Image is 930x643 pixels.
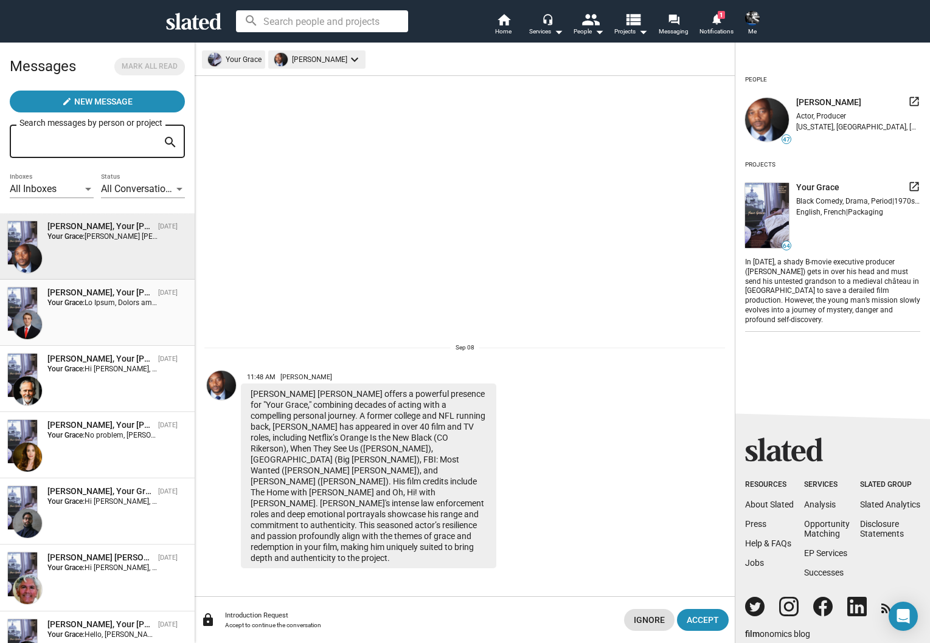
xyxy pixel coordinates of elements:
div: [US_STATE], [GEOGRAPHIC_DATA], [GEOGRAPHIC_DATA] [796,123,920,131]
a: DisclosureStatements [860,519,904,538]
button: Mark all read [114,58,185,75]
button: Projects [610,12,653,39]
a: Slated Analytics [860,500,920,509]
a: Successes [804,568,844,577]
strong: Your Grace: [47,365,85,373]
mat-icon: notifications [710,13,722,24]
strong: Your Grace: [47,431,85,439]
span: | [892,197,894,205]
span: New Message [74,91,133,112]
div: Open Intercom Messenger [889,602,918,631]
a: Help & FAQs [745,538,791,548]
span: | [846,208,848,216]
a: filmonomics blog [745,619,810,640]
img: undefined [745,183,789,248]
span: English, French [796,208,846,216]
img: Eric Jenkins [13,376,42,405]
img: Your Grace [8,552,37,596]
span: Accept [687,609,719,631]
mat-icon: launch [908,95,920,108]
div: Resources [745,480,794,490]
mat-icon: lock [201,613,215,627]
button: Services [525,12,567,39]
span: All Inboxes [10,183,57,194]
strong: Your Grace: [47,563,85,572]
mat-icon: search [163,133,178,152]
a: Messaging [653,12,695,39]
span: Projects [614,24,648,39]
img: Your Grace [8,221,37,264]
div: Introduction Request [225,611,614,619]
a: EP Services [804,548,847,558]
div: Poya Shohani, Your Grace [47,486,153,497]
img: Your Grace [8,420,37,463]
a: Jobs [745,558,764,568]
div: Accept to continue the conversation [225,622,614,628]
div: [PERSON_NAME] [PERSON_NAME] offers a powerful presence for "Your Grace," combining decades of act... [241,383,496,568]
mat-icon: launch [908,181,920,193]
div: Stanley N Lozowski, Your Grace [47,619,153,630]
mat-icon: forum [668,13,679,25]
h2: Messages [10,52,76,81]
mat-icon: home [496,12,511,27]
span: Ignore [634,609,665,631]
div: Jay Antonio Malla Maldonado, Your Grace [47,552,153,563]
a: OpportunityMatching [804,519,850,538]
img: Brian Nall [13,310,42,339]
mat-icon: view_list [623,10,641,28]
button: People [567,12,610,39]
a: About Slated [745,500,794,509]
strong: Your Grace: [47,232,85,241]
span: Black Comedy, Drama, Period [796,197,892,205]
strong: Your Grace: [47,298,85,307]
span: 11:48 AM [247,373,276,381]
span: Me [748,24,757,39]
div: People [574,24,604,39]
span: Mark all read [122,60,178,73]
mat-icon: arrow_drop_down [592,24,606,39]
div: People [745,71,767,88]
span: 1 [718,11,725,19]
img: Jimmy Gary, Jr [13,244,42,273]
strong: Your Grace: [47,630,85,639]
time: [DATE] [158,554,178,562]
img: Your Grace [8,486,37,529]
time: [DATE] [158,222,178,230]
div: Eric Jenkins, Your Grace [47,353,153,365]
mat-chip: [PERSON_NAME] [268,50,366,69]
time: [DATE] [158,487,178,495]
span: Hello, [PERSON_NAME], Interested in learning more stanlegal77 at gmail [85,630,321,639]
img: Sean Skelton [745,11,760,26]
mat-icon: arrow_drop_down [551,24,566,39]
img: Jimmy Gary, Jr [207,371,236,400]
span: All Conversations [101,183,176,194]
a: Home [482,12,525,39]
mat-icon: create [62,97,72,106]
div: Slated Group [860,480,920,490]
time: [DATE] [158,421,178,429]
img: Tamela D'Amico [13,442,42,472]
div: Tamela D'Amico, Your Grace [47,419,153,431]
mat-icon: people [581,10,599,28]
span: [PERSON_NAME] [796,97,861,108]
a: Analysis [804,500,836,509]
span: film [745,629,760,639]
div: Brian Nall, Your Grace [47,287,153,298]
span: Packaging [848,208,883,216]
img: undefined [745,98,789,142]
a: Jimmy Gary, Jr [204,368,238,571]
div: In [DATE], a shady B-movie executive producer ([PERSON_NAME]) gets in over his head and must send... [745,255,920,326]
span: Notifications [699,24,734,39]
a: Press [745,519,766,529]
span: Home [495,24,512,39]
mat-icon: arrow_drop_down [636,24,650,39]
time: [DATE] [158,355,178,363]
a: 1Notifications [695,12,738,39]
img: undefined [274,53,288,66]
mat-icon: headset_mic [542,13,553,24]
span: Messaging [659,24,689,39]
button: Ignore [624,609,675,631]
strong: Your Grace: [47,497,85,506]
div: Services [804,480,850,490]
div: Projects [745,156,776,173]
